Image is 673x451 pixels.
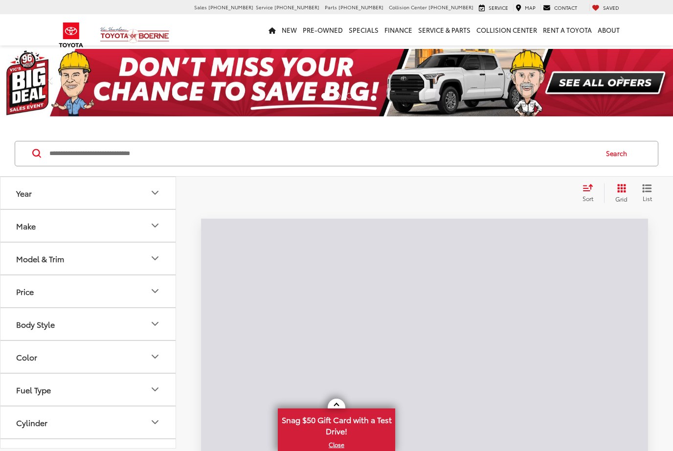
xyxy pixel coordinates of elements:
button: PricePrice [0,275,177,307]
button: Fuel TypeFuel Type [0,374,177,406]
button: MakeMake [0,210,177,242]
div: Make [149,220,161,231]
div: Fuel Type [149,383,161,395]
span: Sort [583,194,593,203]
span: Parts [325,3,337,11]
div: Price [16,287,34,296]
button: CylinderCylinder [0,406,177,438]
a: Map [513,4,538,12]
div: Color [16,352,37,361]
img: Vic Vaughan Toyota of Boerne [100,26,170,44]
a: Finance [381,14,415,45]
a: Specials [346,14,381,45]
span: [PHONE_NUMBER] [208,3,253,11]
div: Price [149,285,161,297]
a: Pre-Owned [300,14,346,45]
input: Search by Make, Model, or Keyword [48,142,597,165]
div: Body Style [149,318,161,330]
button: Model & TrimModel & Trim [0,243,177,274]
button: ColorColor [0,341,177,373]
span: Grid [615,195,628,203]
button: YearYear [0,177,177,209]
button: Search [597,141,641,166]
button: Select sort value [578,183,604,203]
span: Service [256,3,273,11]
button: Body StyleBody Style [0,308,177,340]
span: [PHONE_NUMBER] [338,3,383,11]
span: Contact [554,4,577,11]
span: Sales [194,3,207,11]
a: Service [476,4,511,12]
img: Toyota [53,19,90,51]
a: Collision Center [473,14,540,45]
div: Color [149,351,161,362]
div: Cylinder [16,418,47,427]
a: My Saved Vehicles [589,4,622,12]
span: Snag $50 Gift Card with a Test Drive! [279,409,394,439]
span: Collision Center [389,3,427,11]
div: Body Style [16,319,55,329]
a: New [279,14,300,45]
div: Year [16,188,32,198]
button: Grid View [604,183,635,203]
a: Service & Parts: Opens in a new tab [415,14,473,45]
span: [PHONE_NUMBER] [274,3,319,11]
div: Model & Trim [149,252,161,264]
div: Fuel Type [16,385,51,394]
span: Map [525,4,536,11]
div: Year [149,187,161,199]
div: Cylinder [149,416,161,428]
span: [PHONE_NUMBER] [428,3,473,11]
div: Model & Trim [16,254,64,263]
a: Contact [540,4,580,12]
div: Make [16,221,36,230]
button: List View [635,183,659,203]
span: List [642,194,652,203]
a: Rent a Toyota [540,14,595,45]
a: Home [266,14,279,45]
span: Service [489,4,508,11]
span: Saved [603,4,619,11]
a: About [595,14,623,45]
